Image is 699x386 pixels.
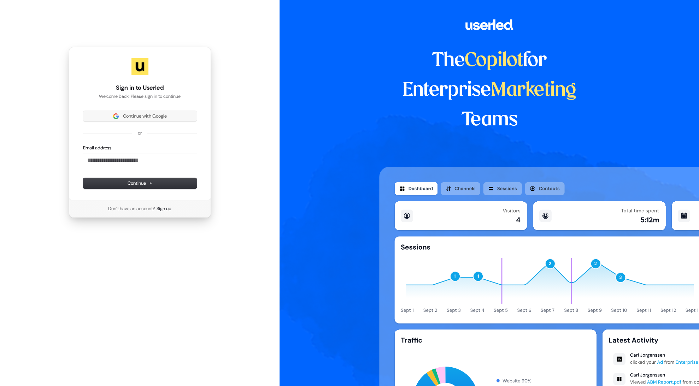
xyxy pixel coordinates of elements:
span: Copilot [465,52,523,70]
img: Sign in with Google [113,113,119,119]
p: Welcome back! Please sign in to continue [83,93,197,100]
h1: Sign in to Userled [83,84,197,92]
span: Don’t have an account? [108,206,155,212]
span: Marketing [491,81,576,100]
h1: The for Enterprise Teams [379,46,600,135]
button: Continue [83,178,197,189]
span: Continue with Google [123,113,167,119]
label: Email address [83,145,111,151]
button: Sign in with GoogleContinue with Google [83,111,197,121]
p: or [138,130,142,136]
span: Continue [128,180,152,186]
img: Userled [131,58,148,75]
a: Sign up [157,206,171,212]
